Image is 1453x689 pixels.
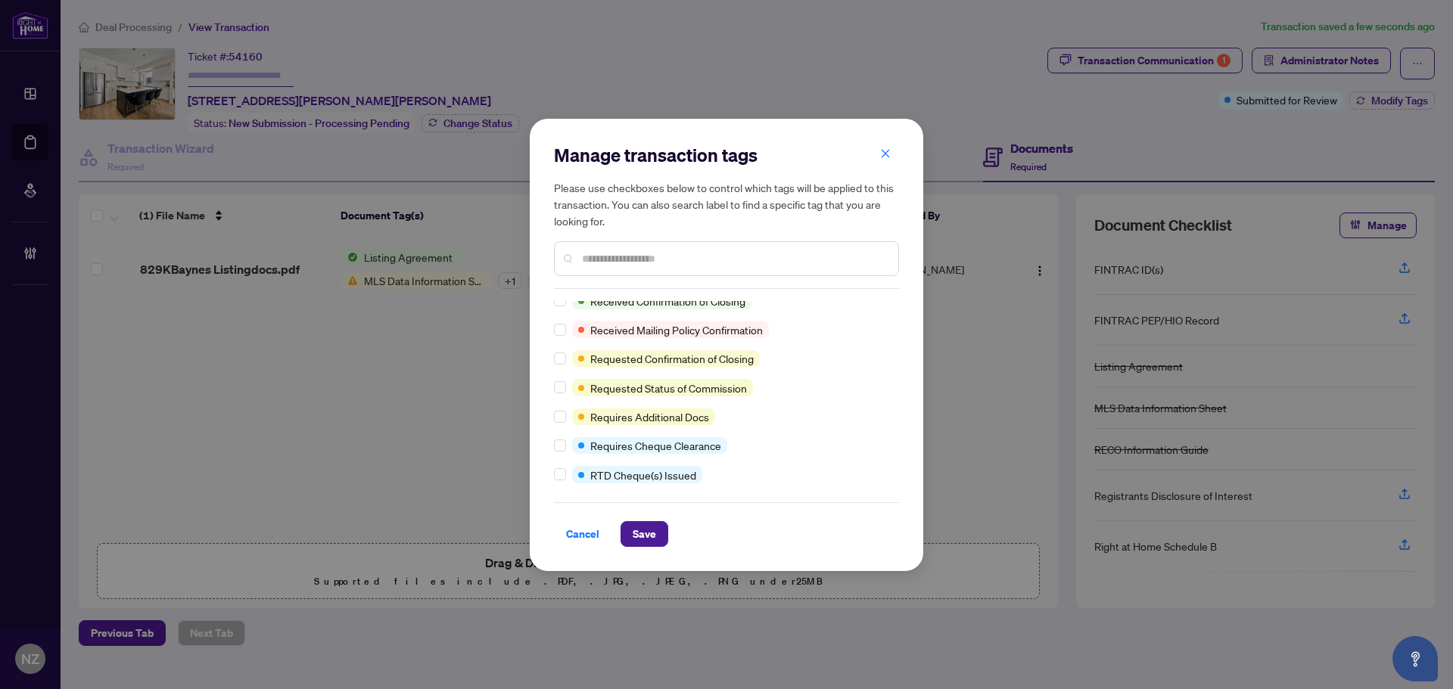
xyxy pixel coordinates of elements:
h5: Please use checkboxes below to control which tags will be applied to this transaction. You can al... [554,179,899,229]
span: RTD Cheque(s) Issued [590,467,696,483]
span: close [880,148,891,159]
button: Save [621,521,668,547]
span: Requires Additional Docs [590,408,709,425]
span: Cancel [566,522,599,546]
span: Requires Cheque Clearance [590,437,721,454]
span: Received Mailing Policy Confirmation [590,321,763,338]
span: Save [633,522,656,546]
button: Cancel [554,521,611,547]
button: Open asap [1392,636,1438,681]
span: Received Confirmation of Closing [590,293,745,309]
h2: Manage transaction tags [554,143,899,167]
span: Requested Status of Commission [590,380,747,396]
span: Requested Confirmation of Closing [590,350,754,367]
